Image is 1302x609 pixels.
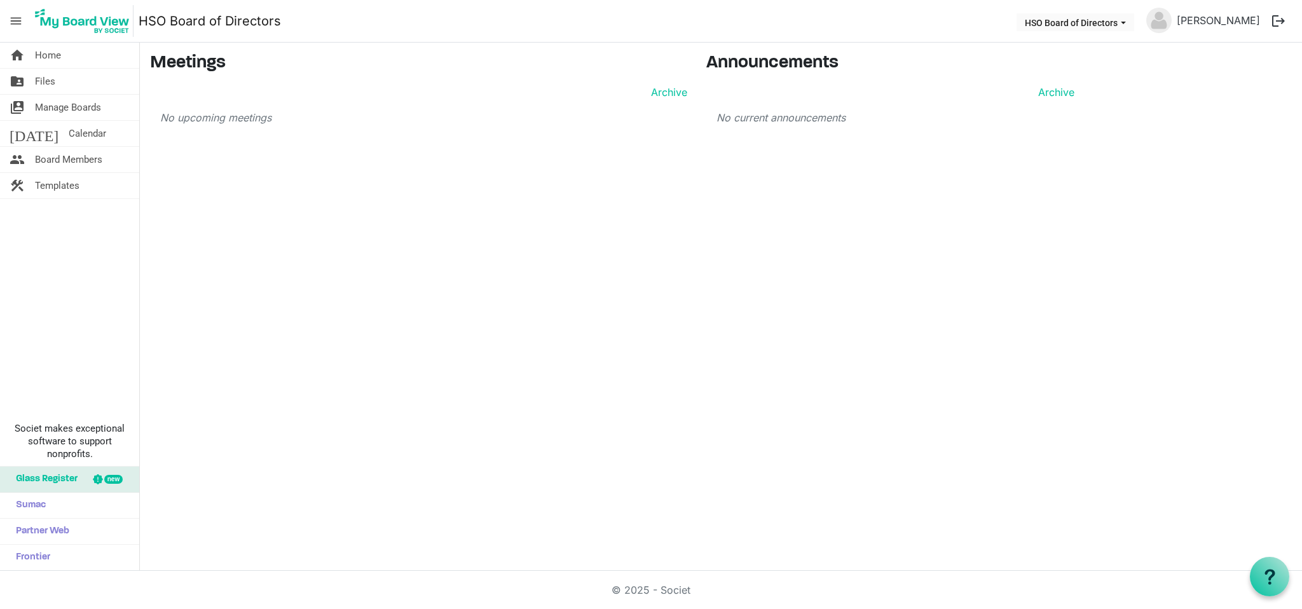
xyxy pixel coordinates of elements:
img: My Board View Logo [31,5,134,37]
span: Societ makes exceptional software to support nonprofits. [6,422,134,460]
span: [DATE] [10,121,58,146]
span: Partner Web [10,519,69,544]
span: people [10,147,25,172]
span: Frontier [10,545,50,570]
span: folder_shared [10,69,25,94]
span: Calendar [69,121,106,146]
span: menu [4,9,28,33]
p: No upcoming meetings [160,110,687,125]
a: My Board View Logo [31,5,139,37]
a: © 2025 - Societ [612,584,690,596]
h3: Announcements [706,53,1085,74]
span: Glass Register [10,467,78,492]
button: logout [1265,8,1292,34]
a: Archive [1033,85,1074,100]
span: switch_account [10,95,25,120]
span: Sumac [10,493,46,518]
span: Home [35,43,61,68]
span: Templates [35,173,79,198]
span: construction [10,173,25,198]
a: Archive [646,85,687,100]
a: [PERSON_NAME] [1172,8,1265,33]
p: No current announcements [716,110,1074,125]
span: home [10,43,25,68]
img: no-profile-picture.svg [1146,8,1172,33]
a: HSO Board of Directors [139,8,281,34]
div: new [104,475,123,484]
h3: Meetings [150,53,687,74]
button: HSO Board of Directors dropdownbutton [1017,13,1134,31]
span: Manage Boards [35,95,101,120]
span: Board Members [35,147,102,172]
span: Files [35,69,55,94]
